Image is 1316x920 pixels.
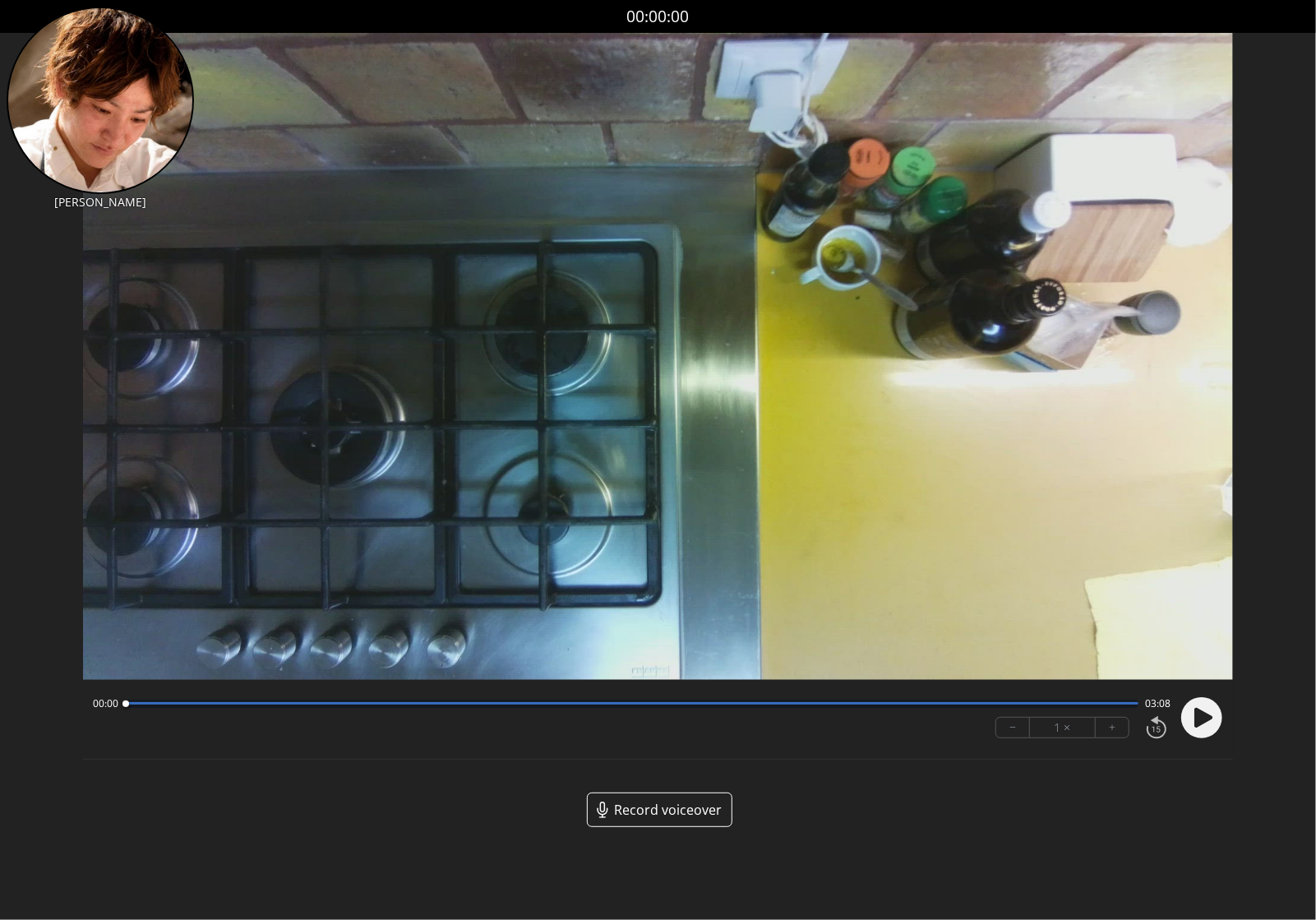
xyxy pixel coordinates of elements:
[7,7,194,194] img: YA
[1145,697,1171,710] span: 03:08
[614,800,722,820] span: Record voiceover
[1030,718,1096,737] div: 1 ×
[996,718,1030,737] button: −
[93,697,118,710] span: 00:00
[587,793,732,827] a: Record voiceover
[627,5,690,29] a: 00:00:00
[1096,718,1129,737] button: +
[7,194,194,210] p: [PERSON_NAME]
